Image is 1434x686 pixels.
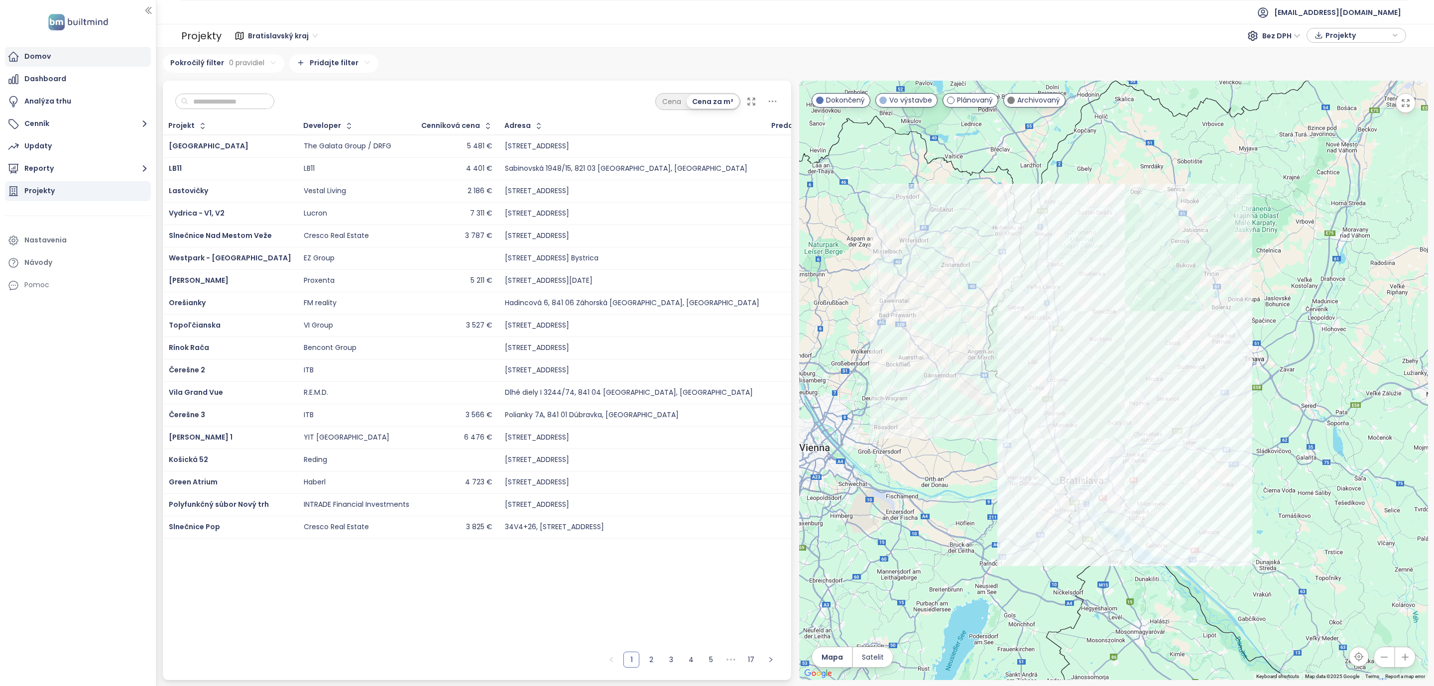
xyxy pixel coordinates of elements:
div: 3 527 € [466,321,492,330]
li: Nasledujúca strana [763,652,779,668]
li: Predchádzajúca strana [603,652,619,668]
a: Vila Grand Vue [169,387,223,397]
a: [PERSON_NAME] 1 [169,432,233,442]
div: [STREET_ADDRESS] [505,209,569,218]
span: Slnečnice Nad Mestom Veže [169,230,272,240]
div: Projekt [168,122,195,129]
div: Analýza trhu [24,95,71,108]
div: [STREET_ADDRESS] [505,231,569,240]
div: [STREET_ADDRESS] [505,321,569,330]
span: [EMAIL_ADDRESS][DOMAIN_NAME] [1274,0,1401,24]
div: VI Group [304,321,333,330]
a: Open this area in Google Maps (opens a new window) [802,667,835,680]
div: 5 481 € [467,142,492,151]
div: Pomoc [5,275,151,295]
a: Dashboard [5,69,151,89]
div: Vestal Living [304,187,346,196]
a: Čerešne 3 [169,410,205,420]
a: Westpark - [GEOGRAPHIC_DATA] [169,253,291,263]
a: Návody [5,253,151,273]
li: 4 [683,652,699,668]
div: 4 723 € [465,478,492,487]
span: ••• [723,652,739,668]
a: Lastovičky [169,186,208,196]
a: Topoľčianska [169,320,221,330]
div: [STREET_ADDRESS] [505,478,569,487]
div: 3 566 € [466,411,492,420]
div: [STREET_ADDRESS] [505,343,569,352]
div: Cena za m² [687,95,739,109]
span: Green Atrium [169,477,218,487]
div: Nastavenia [24,234,67,246]
a: Slnečnice Pop [169,522,220,532]
div: YIT [GEOGRAPHIC_DATA] [304,433,389,442]
div: 34V4+26, [STREET_ADDRESS] [505,523,604,532]
div: 2 186 € [468,187,492,196]
div: Projekty [181,26,222,46]
a: Terms (opens in new tab) [1365,674,1379,679]
span: Plánovaný [957,95,993,106]
div: ITB [304,411,314,420]
li: 1 [623,652,639,668]
div: Pomoc [24,279,49,291]
span: Bratislavský kraj [248,28,318,43]
button: Satelit [853,647,893,667]
a: Vydrica - V1, V2 [169,208,225,218]
div: Dlhé diely I 3244/74, 841 04 [GEOGRAPHIC_DATA], [GEOGRAPHIC_DATA] [505,388,753,397]
div: Developer [303,122,341,129]
div: Bencont Group [304,343,357,352]
li: Nasledujúcich 5 strán [723,652,739,668]
div: Reding [304,456,327,464]
div: LB11 [304,164,315,173]
div: Projekty [24,185,55,197]
div: Polianky 7A, 841 01 Dúbravka, [GEOGRAPHIC_DATA] [505,411,679,420]
div: Adresa [504,122,531,129]
a: Polyfunkčný súbor Nový trh [169,499,269,509]
span: [GEOGRAPHIC_DATA] [169,141,248,151]
div: [STREET_ADDRESS] [505,187,569,196]
span: Archivovaný [1017,95,1060,106]
span: 0 pravidiel [229,57,264,68]
div: [STREET_ADDRESS] [505,366,569,375]
span: LB11 [169,163,182,173]
a: 2 [644,652,659,667]
div: Cresco Real Estate [304,231,369,240]
div: Proxenta [304,276,335,285]
div: Hadincová 6, 841 06 Záhorská [GEOGRAPHIC_DATA], [GEOGRAPHIC_DATA] [505,299,759,308]
div: The Galata Group / DRFG [304,142,391,151]
span: Dokončený [826,95,865,106]
div: 3 787 € [465,231,492,240]
div: EZ Group [304,254,335,263]
div: Domov [24,50,51,63]
div: 6 476 € [464,433,492,442]
div: [STREET_ADDRESS] [505,500,569,509]
div: Cenníková cena [421,122,480,129]
a: 4 [684,652,699,667]
button: Cenník [5,114,151,134]
button: Keyboard shortcuts [1256,673,1299,680]
div: Pridajte filter [289,54,378,73]
button: right [763,652,779,668]
a: Domov [5,47,151,67]
span: Rínok Rača [169,343,209,352]
span: [PERSON_NAME] [169,275,229,285]
span: Vo výstavbe [889,95,932,106]
span: Satelit [862,652,884,663]
span: Projekty [1325,28,1390,43]
div: Lucron [304,209,327,218]
span: right [768,657,774,663]
a: Čerešne 2 [169,365,205,375]
div: 5 211 € [471,276,492,285]
div: INTRADE Financial Investments [304,500,409,509]
a: 5 [704,652,718,667]
button: left [603,652,619,668]
a: Košická 52 [169,455,208,464]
